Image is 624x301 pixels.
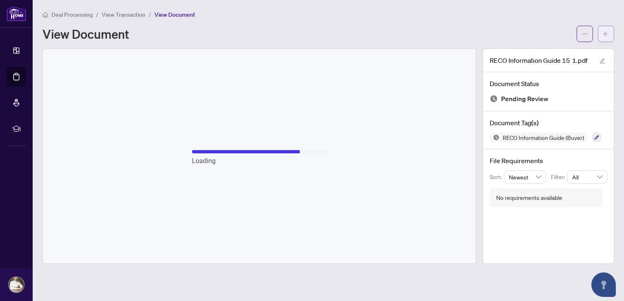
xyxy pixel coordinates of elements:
li: / [149,10,151,19]
h4: Document Status [490,79,607,89]
span: Pending Review [501,93,548,104]
span: Deal Processing [51,11,93,18]
div: No requirements available [496,193,562,202]
button: Open asap [591,272,616,297]
img: Status Icon [490,133,499,142]
span: arrow-left [603,31,609,37]
img: logo [7,6,26,21]
p: Filter: [551,173,567,181]
h1: View Document [42,27,129,40]
span: ellipsis [582,31,588,37]
span: RECO Information Guide (Buyer) [499,135,587,140]
span: All [572,171,602,183]
span: RECO Information Guide 15 1.pdf [490,55,588,65]
h4: Document Tag(s) [490,118,607,128]
h4: File Requirements [490,156,607,166]
span: edit [599,58,605,64]
span: Newest [509,171,542,183]
img: Document Status [490,95,498,103]
span: View Document [154,11,195,18]
p: Sort: [490,173,504,181]
span: View Transaction [102,11,145,18]
span: home [42,12,48,18]
img: Profile Icon [9,277,24,292]
li: / [96,10,98,19]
